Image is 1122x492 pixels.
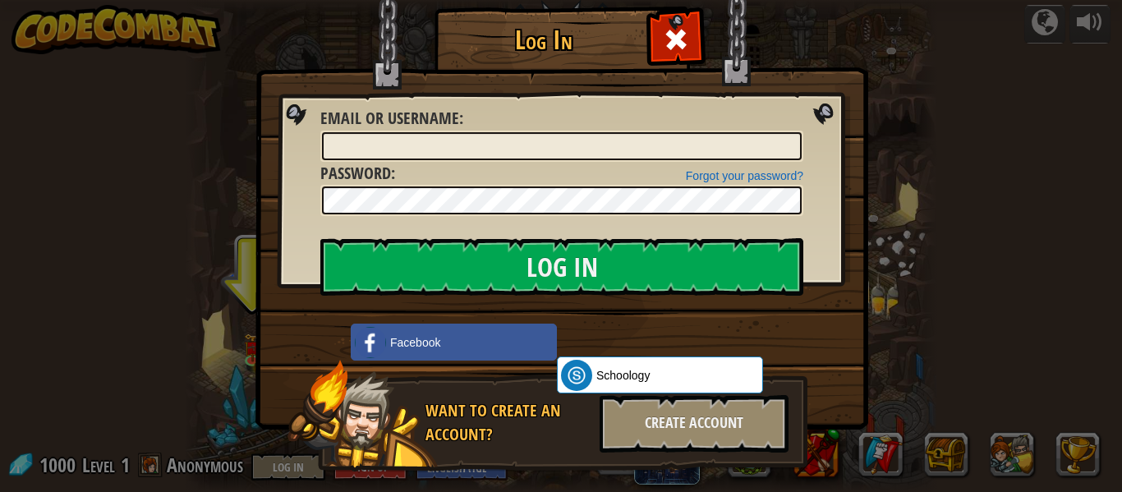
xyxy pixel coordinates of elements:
[439,25,648,54] h1: Log In
[390,334,440,351] span: Facebook
[355,327,386,358] img: facebook_small.png
[425,399,590,446] div: Want to create an account?
[596,367,650,384] span: Schoology
[561,360,592,391] img: schoology.png
[320,162,395,186] label: :
[320,107,459,129] span: Email or Username
[320,238,803,296] input: Log In
[320,162,391,184] span: Password
[320,107,463,131] label: :
[549,322,715,358] iframe: Sign in with Google Button
[600,395,789,453] div: Create Account
[686,169,803,182] a: Forgot your password?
